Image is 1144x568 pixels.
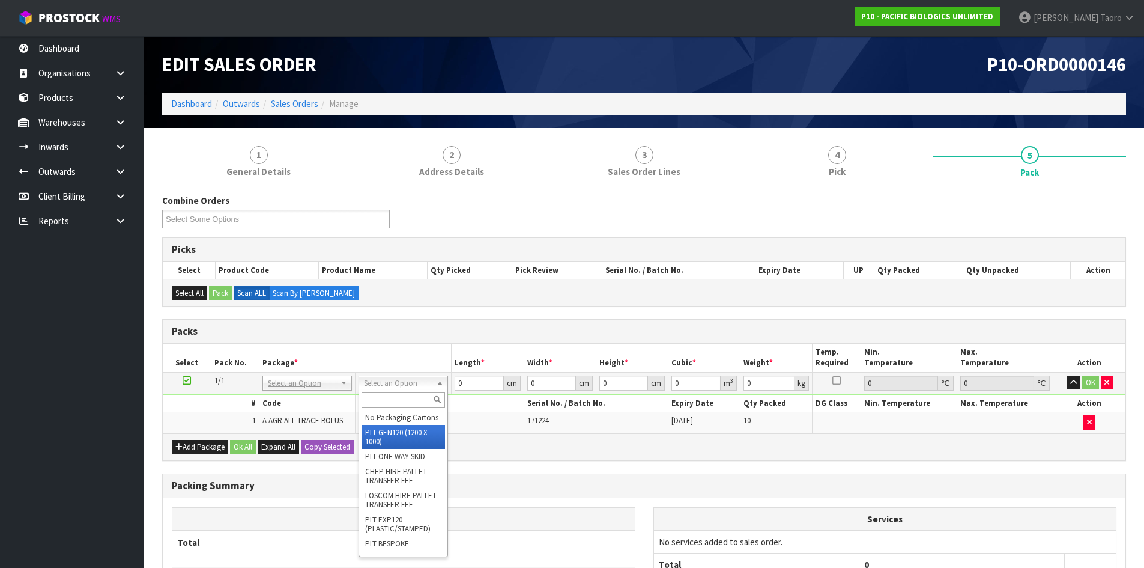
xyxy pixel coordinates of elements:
[740,395,813,412] th: Qty Packed
[512,262,602,279] th: Pick Review
[963,262,1070,279] th: Qty Unpacked
[828,146,846,164] span: 4
[1053,395,1125,412] th: Action
[250,146,268,164] span: 1
[268,376,336,391] span: Select an Option
[262,415,343,426] span: A AGR ALL TRACE BOLUS
[1100,12,1122,23] span: Taoro
[362,449,445,464] li: PLT ONE WAY SKID
[524,395,668,412] th: Serial No. / Batch No.
[356,395,524,412] th: Name
[668,344,740,372] th: Cubic
[635,146,653,164] span: 3
[102,13,121,25] small: WMS
[855,7,1000,26] a: P10 - PACIFIC BIOLOGICS UNLIMITED
[527,415,549,426] span: 171224
[252,415,256,426] span: 1
[172,480,1116,492] h3: Packing Summary
[957,395,1053,412] th: Max. Temperature
[1020,166,1039,179] span: Pack
[1034,376,1050,391] div: ℃
[38,10,100,26] span: ProStock
[226,165,291,178] span: General Details
[319,262,428,279] th: Product Name
[163,262,216,279] th: Select
[861,344,957,372] th: Min. Temperature
[428,262,512,279] th: Qty Picked
[261,442,295,452] span: Expand All
[668,395,740,412] th: Expiry Date
[654,508,1116,531] th: Services
[504,376,521,391] div: cm
[362,512,445,536] li: PLT EXP120 (PLASTIC/STAMPED)
[362,425,445,449] li: PLT GEN120 (1200 X 1000)
[813,344,861,372] th: Temp. Required
[730,377,733,385] sup: 3
[524,344,596,372] th: Width
[234,286,270,301] label: Scan ALL
[576,376,593,391] div: cm
[1021,146,1039,164] span: 5
[1071,262,1125,279] th: Action
[362,536,445,551] li: PLT BESPOKE
[419,165,484,178] span: Address Details
[602,262,755,279] th: Serial No. / Batch No.
[172,326,1116,337] h3: Packs
[269,286,359,301] label: Scan By [PERSON_NAME]
[987,52,1126,76] span: P10-ORD0000146
[1082,376,1099,390] button: OK
[171,98,212,109] a: Dashboard
[162,194,229,207] label: Combine Orders
[172,440,228,454] button: Add Package
[362,488,445,512] li: LOSCOM HIRE PALLET TRANSFER FEE
[596,344,668,372] th: Height
[18,10,33,25] img: cube-alt.png
[813,395,861,412] th: DG Class
[648,376,665,391] div: cm
[271,98,318,109] a: Sales Orders
[362,551,445,566] li: PLT UNIFORM
[172,244,1116,255] h3: Picks
[794,376,809,391] div: kg
[259,395,355,412] th: Code
[362,410,445,425] li: No Packaging Cartons
[259,344,452,372] th: Package
[162,52,316,76] span: Edit Sales Order
[216,262,319,279] th: Product Code
[861,11,993,22] strong: P10 - PACIFIC BIOLOGICS UNLIMITED
[829,165,846,178] span: Pick
[364,376,432,391] span: Select an Option
[654,530,1116,553] td: No services added to sales order.
[211,344,259,372] th: Pack No.
[608,165,680,178] span: Sales Order Lines
[223,98,260,109] a: Outwards
[938,376,954,391] div: ℃
[209,286,232,301] button: Pack
[301,440,354,454] button: Copy Selected
[172,286,207,301] button: Select All
[743,415,751,426] span: 10
[172,531,404,554] th: Total
[861,395,957,412] th: Min. Temperature
[163,344,211,372] th: Select
[874,262,963,279] th: Qty Packed
[258,440,299,454] button: Expand All
[843,262,874,279] th: UP
[755,262,844,279] th: Expiry Date
[443,146,461,164] span: 2
[329,98,359,109] span: Manage
[172,507,635,531] th: Packagings
[671,415,693,426] span: [DATE]
[1053,344,1125,372] th: Action
[230,440,256,454] button: Ok All
[452,344,524,372] th: Length
[957,344,1053,372] th: Max. Temperature
[163,395,259,412] th: #
[362,464,445,488] li: CHEP HIRE PALLET TRANSFER FEE
[721,376,737,391] div: m
[740,344,813,372] th: Weight
[214,376,225,386] span: 1/1
[1034,12,1098,23] span: [PERSON_NAME]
